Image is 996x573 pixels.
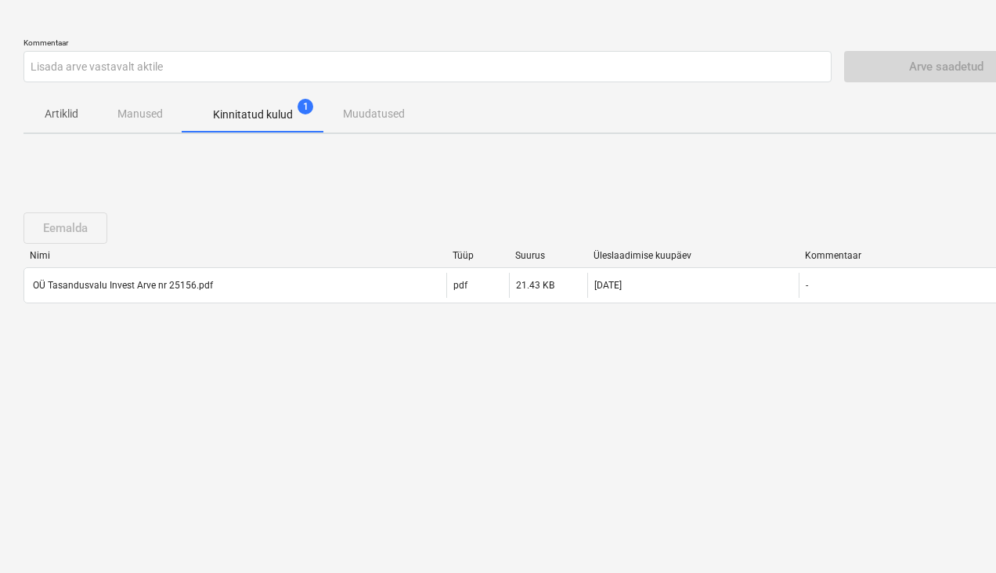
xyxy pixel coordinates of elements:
div: OÜ Tasandusvalu Invest Arve nr 25156.pdf [31,280,213,291]
p: Artiklid [42,106,80,122]
div: - [806,280,808,291]
div: [DATE] [594,280,622,291]
p: Kommentaar [23,38,832,51]
div: Nimi [30,250,440,261]
p: Kinnitatud kulud [213,107,293,123]
div: Suurus [515,250,581,261]
div: 21.43 KB [516,280,554,291]
div: Üleslaadimise kuupäev [594,250,792,261]
span: 1 [298,99,313,114]
div: pdf [453,280,467,291]
div: Tüüp [453,250,503,261]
